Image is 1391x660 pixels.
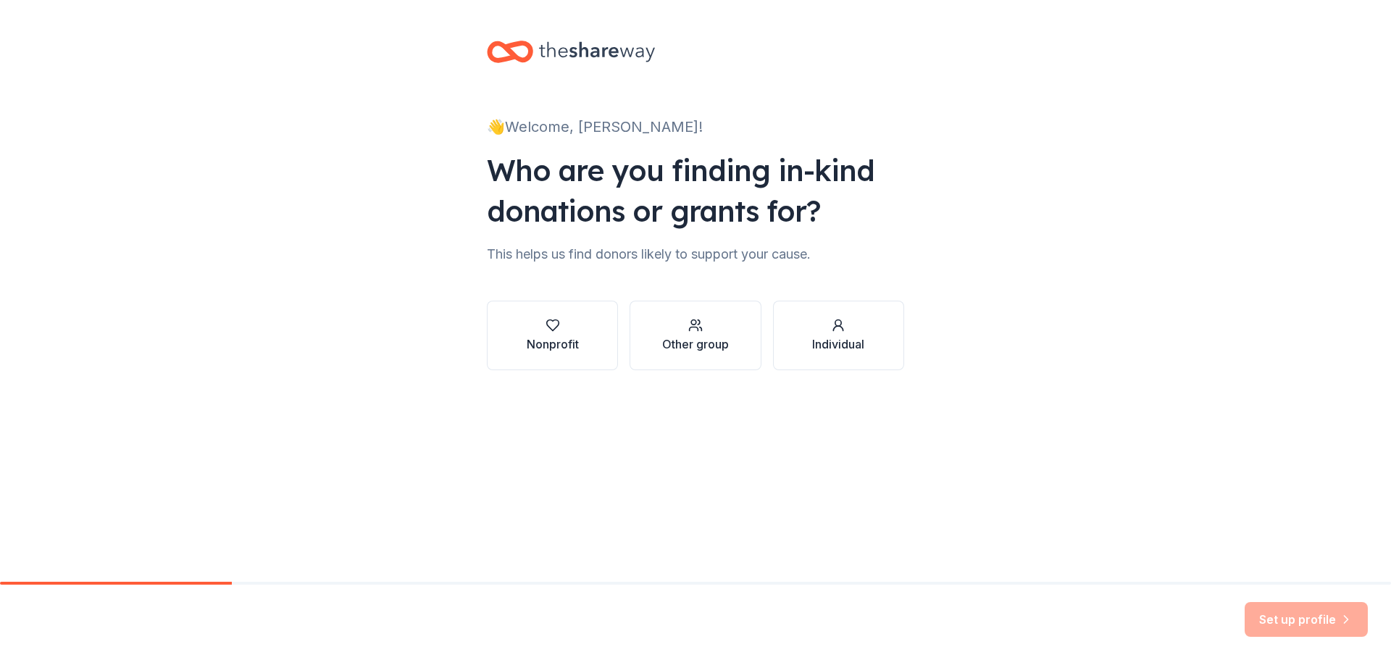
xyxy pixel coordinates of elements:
button: Other group [630,301,761,370]
div: 👋 Welcome, [PERSON_NAME]! [487,115,904,138]
div: Who are you finding in-kind donations or grants for? [487,150,904,231]
button: Individual [773,301,904,370]
button: Nonprofit [487,301,618,370]
div: Nonprofit [527,335,579,353]
div: This helps us find donors likely to support your cause. [487,243,904,266]
div: Other group [662,335,729,353]
div: Individual [812,335,864,353]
